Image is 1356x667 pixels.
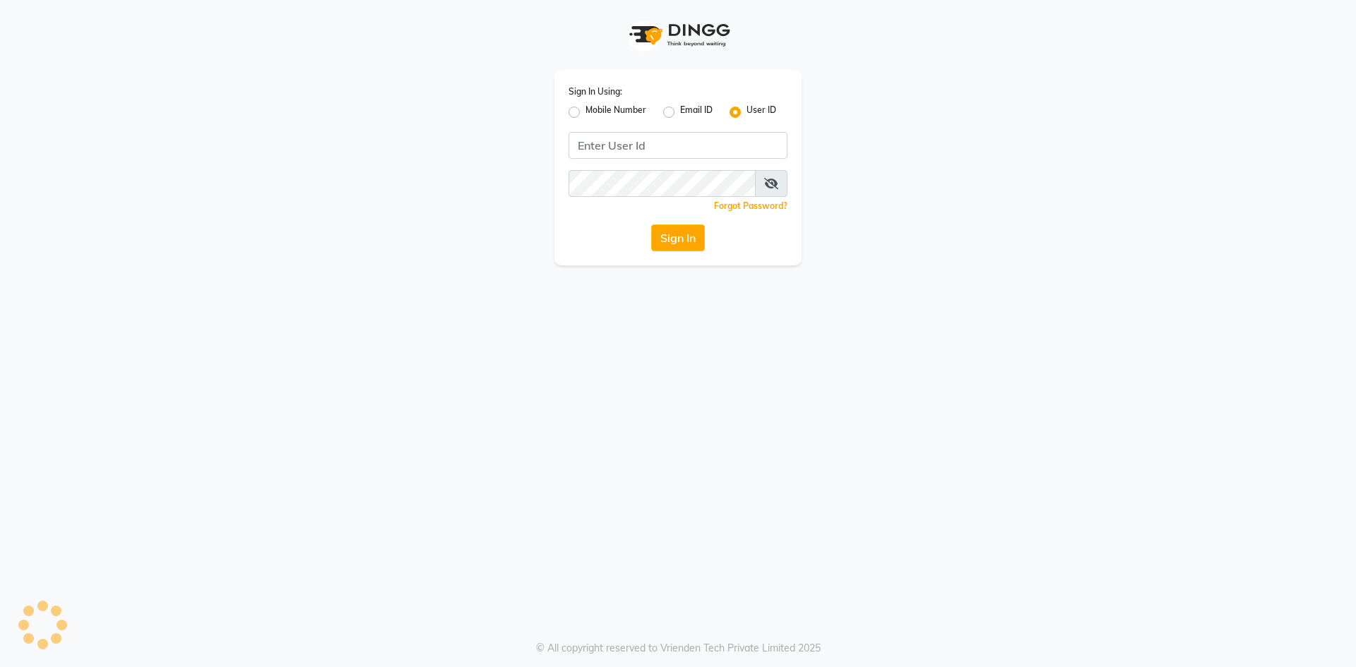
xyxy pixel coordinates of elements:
[714,200,787,211] a: Forgot Password?
[569,85,622,98] label: Sign In Using:
[569,132,787,159] input: Username
[621,14,734,56] img: logo1.svg
[585,104,646,121] label: Mobile Number
[569,170,756,197] input: Username
[680,104,713,121] label: Email ID
[747,104,776,121] label: User ID
[651,224,705,251] button: Sign In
